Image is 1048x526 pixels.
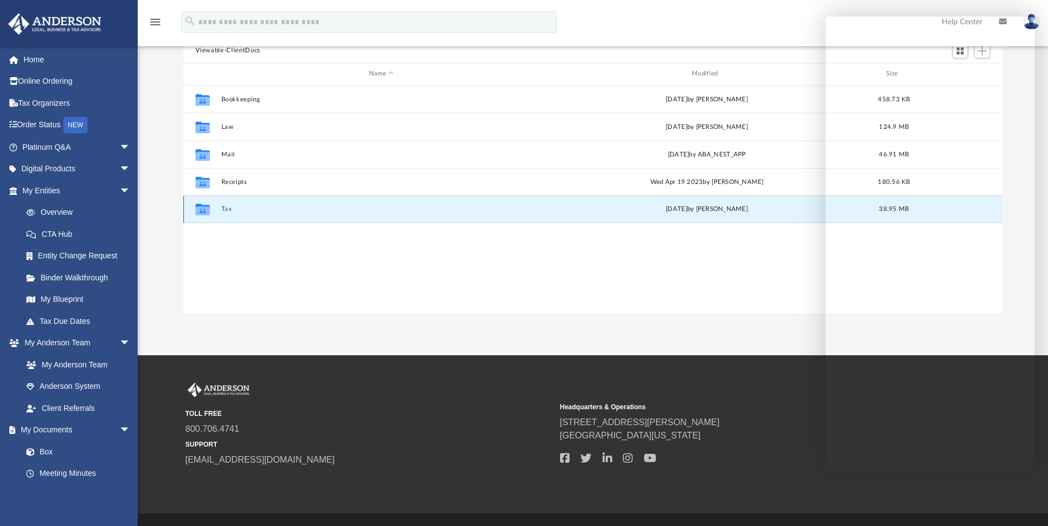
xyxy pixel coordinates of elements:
[546,94,867,104] div: [DATE] by [PERSON_NAME]
[186,424,240,433] a: 800.706.4741
[120,419,142,442] span: arrow_drop_down
[15,310,147,332] a: Tax Due Dates
[546,177,867,187] div: Wed Apr 19 2023 by [PERSON_NAME]
[15,463,142,485] a: Meeting Minutes
[8,71,147,93] a: Online Ordering
[221,151,541,158] button: Mail
[220,69,541,79] div: Name
[15,376,142,398] a: Anderson System
[221,96,541,103] button: Bookkeeping
[8,332,142,354] a: My Anderson Teamarrow_drop_down
[183,85,1003,313] div: grid
[149,15,162,29] i: menu
[15,223,147,245] a: CTA Hub
[546,204,867,214] div: [DATE] by [PERSON_NAME]
[196,46,260,56] button: Viewable-ClientDocs
[186,455,335,464] a: [EMAIL_ADDRESS][DOMAIN_NAME]
[184,15,196,27] i: search
[120,332,142,355] span: arrow_drop_down
[8,92,147,114] a: Tax Organizers
[15,245,147,267] a: Entity Change Request
[15,397,142,419] a: Client Referrals
[15,354,136,376] a: My Anderson Team
[221,205,541,213] button: Tax
[546,122,867,132] div: [DATE] by [PERSON_NAME]
[221,123,541,131] button: Law
[120,136,142,159] span: arrow_drop_down
[546,149,867,159] div: [DATE] by ABA_NEST_APP
[15,484,136,506] a: Forms Library
[188,69,215,79] div: id
[5,13,105,35] img: Anderson Advisors Platinum Portal
[120,180,142,202] span: arrow_drop_down
[221,178,541,186] button: Receipts
[1023,14,1040,30] img: User Pic
[560,417,720,427] a: [STREET_ADDRESS][PERSON_NAME]
[15,202,147,224] a: Overview
[15,289,142,311] a: My Blueprint
[8,114,147,137] a: Order StatusNEW
[15,267,147,289] a: Binder Walkthrough
[149,21,162,29] a: menu
[560,431,701,440] a: [GEOGRAPHIC_DATA][US_STATE]
[15,441,136,463] a: Box
[63,117,88,133] div: NEW
[8,48,147,71] a: Home
[186,440,552,449] small: SUPPORT
[546,69,867,79] div: Modified
[8,136,147,158] a: Platinum Q&Aarrow_drop_down
[8,180,147,202] a: My Entitiesarrow_drop_down
[120,158,142,181] span: arrow_drop_down
[8,158,147,180] a: Digital Productsarrow_drop_down
[560,402,927,412] small: Headquarters & Operations
[8,419,142,441] a: My Documentsarrow_drop_down
[186,383,252,397] img: Anderson Advisors Platinum Portal
[186,409,552,419] small: TOLL FREE
[826,17,1035,471] iframe: Chat Window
